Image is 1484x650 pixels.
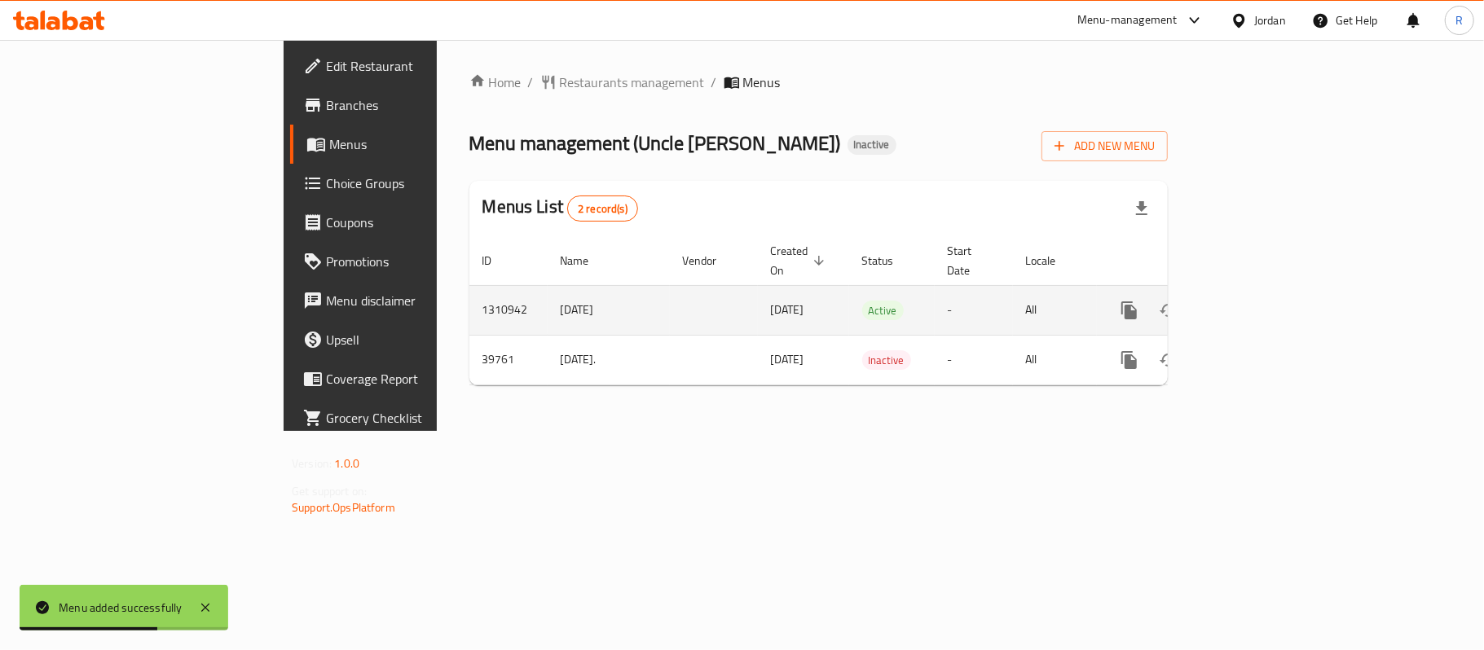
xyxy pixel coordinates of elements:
span: Menu management ( Uncle [PERSON_NAME] ) [469,125,841,161]
div: Total records count [567,195,638,222]
div: Inactive [862,350,911,370]
div: Jordan [1254,11,1286,29]
div: Inactive [848,135,896,155]
td: [DATE]. [548,335,670,384]
a: Menus [290,125,531,164]
td: - [935,285,1013,335]
div: Active [862,301,904,320]
th: Actions [1097,236,1279,286]
span: Locale [1026,251,1077,270]
span: Menu disclaimer [326,291,518,310]
span: Active [862,301,904,320]
span: Restaurants management [560,72,705,92]
span: Created On [771,241,830,280]
span: Vendor [683,251,738,270]
span: Name [561,251,610,270]
span: Edit Restaurant [326,56,518,76]
nav: breadcrumb [469,72,1168,92]
span: Coverage Report [326,369,518,389]
h2: Menus List [482,195,638,222]
a: Restaurants management [540,72,705,92]
span: Upsell [326,330,518,349]
button: more [1110,291,1149,330]
button: Change Status [1149,291,1188,330]
span: Inactive [862,351,911,370]
span: [DATE] [771,349,804,370]
span: Version: [292,453,332,474]
span: Start Date [948,241,993,280]
div: Menu-management [1077,11,1178,30]
span: 1.0.0 [334,453,359,474]
a: Menu disclaimer [290,281,531,320]
li: / [711,72,717,92]
table: enhanced table [469,236,1279,385]
button: Add New Menu [1041,131,1168,161]
td: - [935,335,1013,384]
span: Menus [743,72,781,92]
button: more [1110,340,1149,380]
a: Edit Restaurant [290,46,531,86]
span: Status [862,251,915,270]
span: Get support on: [292,481,367,502]
span: Grocery Checklist [326,408,518,428]
span: Menus [329,134,518,154]
td: All [1013,335,1097,384]
a: Promotions [290,242,531,281]
a: Coupons [290,203,531,242]
span: ID [482,251,513,270]
td: [DATE] [548,285,670,335]
div: Export file [1122,189,1161,228]
span: [DATE] [771,299,804,320]
a: Support.OpsPlatform [292,497,395,518]
a: Grocery Checklist [290,398,531,437]
span: Add New Menu [1055,136,1155,156]
span: R [1455,11,1463,29]
span: Choice Groups [326,173,518,193]
span: Coupons [326,213,518,232]
a: Coverage Report [290,359,531,398]
span: Promotions [326,252,518,271]
span: Branches [326,95,518,115]
div: Menu added successfully [59,599,183,617]
a: Upsell [290,320,531,359]
td: All [1013,285,1097,335]
a: Branches [290,86,531,125]
span: 2 record(s) [568,201,637,217]
a: Choice Groups [290,164,531,203]
span: Inactive [848,138,896,152]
